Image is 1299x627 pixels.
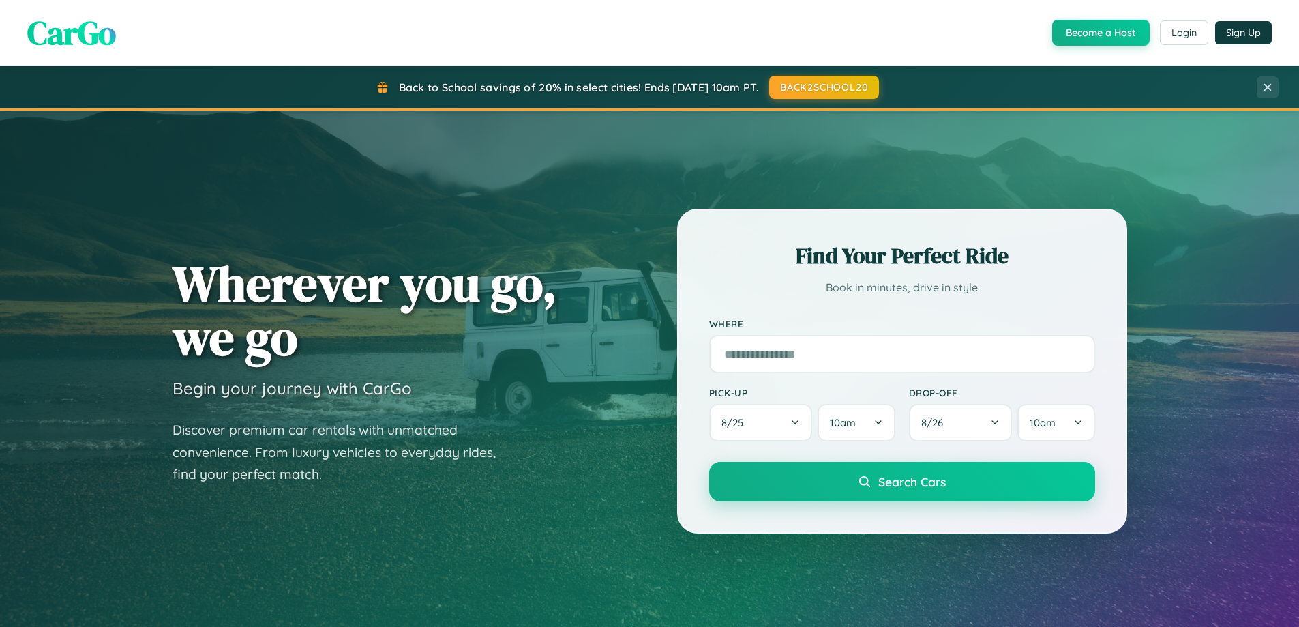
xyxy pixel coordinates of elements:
button: Become a Host [1052,20,1150,46]
h3: Begin your journey with CarGo [173,378,412,398]
span: CarGo [27,10,116,55]
button: Search Cars [709,462,1095,501]
span: 10am [830,416,856,429]
label: Pick-up [709,387,895,398]
p: Book in minutes, drive in style [709,278,1095,297]
label: Drop-off [909,387,1095,398]
h2: Find Your Perfect Ride [709,241,1095,271]
h1: Wherever you go, we go [173,257,557,364]
span: 10am [1030,416,1056,429]
button: 10am [1017,404,1094,441]
button: 10am [818,404,895,441]
span: 8 / 26 [921,416,950,429]
span: Search Cars [878,474,946,489]
button: Sign Up [1215,21,1272,44]
label: Where [709,318,1095,330]
span: Back to School savings of 20% in select cities! Ends [DATE] 10am PT. [399,81,759,94]
button: BACK2SCHOOL20 [769,76,879,99]
button: Login [1160,20,1208,45]
button: 8/25 [709,404,813,441]
p: Discover premium car rentals with unmatched convenience. From luxury vehicles to everyday rides, ... [173,419,513,486]
button: 8/26 [909,404,1013,441]
span: 8 / 25 [721,416,750,429]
